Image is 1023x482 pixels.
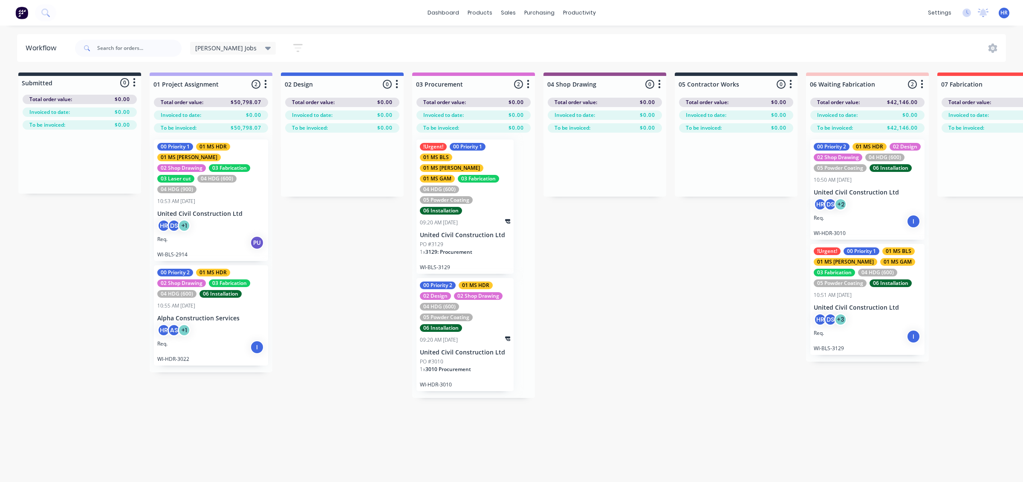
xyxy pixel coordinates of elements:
img: Factory [15,6,28,19]
div: 00 Priority 2 [157,269,193,276]
div: 06 Installation [420,324,462,332]
div: 02 Shop Drawing [454,292,503,300]
span: $0.00 [902,111,918,119]
div: productivity [559,6,600,19]
div: 01 MS BLS [420,154,452,161]
p: WI-HDR-3010 [814,230,921,236]
span: $0.00 [377,99,393,106]
span: Total order value: [292,99,335,106]
span: Invoiced to date: [948,111,989,119]
p: WI-HDR-3010 [420,381,510,388]
span: 3010 Procurement [425,366,471,373]
div: 00 Priority 101 MS HDR01 MS [PERSON_NAME]02 Shop Drawing03 Fabrication03 Laser cut04 HDG (600)04 ... [154,139,268,261]
span: $0.00 [509,124,524,132]
div: 10:50 AM [DATE] [814,176,852,184]
div: 02 Design [890,143,921,151]
div: + 1 [178,324,191,337]
div: 01 MS GAM [880,258,915,266]
div: 05 Powder Coating [814,279,867,287]
div: 04 HDG (600) [865,154,905,161]
span: $42,146.00 [887,124,918,132]
span: $0.00 [509,99,524,106]
p: PO #3129 [420,241,443,248]
div: !Urgent!00 Priority 101 MS BLS01 MS [PERSON_NAME]01 MS GAM03 Fabrication04 HDG (600)05 Powder Coa... [416,139,514,274]
span: Total order value: [423,99,466,106]
div: 02 Shop Drawing [157,164,206,172]
span: Invoiced to date: [555,111,595,119]
div: HR [157,219,170,232]
div: 09:20 AM [DATE] [420,336,458,344]
div: 00 Priority 2 [420,282,456,289]
div: 05 Powder Coating [420,196,473,204]
div: 03 Fabrication [814,269,855,276]
span: HR [1000,9,1008,17]
span: $0.00 [115,108,130,116]
span: $0.00 [771,124,786,132]
div: sales [497,6,520,19]
div: 01 MS [PERSON_NAME] [157,154,221,161]
div: 05 Powder Coating [420,314,473,321]
div: 01 MS HDR [196,143,230,151]
div: 03 Fabrication [209,279,250,287]
span: $0.00 [640,99,655,106]
span: $0.00 [377,111,393,119]
div: 09:20 AM [DATE] [420,219,458,226]
div: + 1 [178,219,191,232]
div: 00 Priority 2 [814,143,850,151]
div: 00 Priority 1 [844,247,879,255]
span: $0.00 [115,96,130,103]
div: purchasing [520,6,559,19]
p: WI-BLS-3129 [420,264,510,270]
div: DS [168,219,180,232]
div: 01 MS HDR [852,143,887,151]
div: AS [168,324,180,337]
span: Invoiced to date: [161,111,201,119]
input: Search for orders... [97,40,182,57]
div: 05 Powder Coating [814,164,867,172]
span: To be invoiced: [817,124,853,132]
span: $0.00 [771,111,786,119]
p: WI-BLS-3129 [814,345,921,351]
p: WI-HDR-3022 [157,356,265,362]
span: Invoiced to date: [423,111,464,119]
p: WI-BLS-2914 [157,251,265,258]
div: !Urgent! [814,247,841,255]
span: $0.00 [115,121,130,129]
div: 00 Priority 201 MS HDR02 Design02 Shop Drawing04 HDG (600)05 Powder Coating06 Installation10:50 A... [810,139,925,240]
div: PU [250,236,264,250]
span: $0.00 [377,124,393,132]
p: United Civil Construction Ltd [420,349,510,356]
div: + 2 [834,198,847,211]
div: 04 HDG (600) [858,269,897,276]
div: 06 Installation [420,207,462,215]
span: Total order value: [686,99,728,106]
span: $50,798.07 [231,99,261,106]
span: Total order value: [948,99,991,106]
div: 03 Fabrication [209,164,250,172]
span: Invoiced to date: [292,111,332,119]
div: 04 HDG (600) [197,175,237,183]
p: Req. [814,329,824,337]
div: 06 Installation [199,290,242,298]
p: Alpha Construction Services [157,315,265,322]
p: United Civil Construction Ltd [814,304,921,311]
span: Invoiced to date: [686,111,726,119]
div: 06 Installation [870,164,912,172]
p: United Civil Construction Ltd [157,210,265,218]
span: $0.00 [509,111,524,119]
div: 00 Priority 1 [157,143,193,151]
div: products [463,6,497,19]
div: 01 MS HDR [459,282,493,289]
div: 01 MS HDR [196,269,230,276]
div: DS [824,198,837,211]
div: 10:55 AM [DATE] [157,302,195,310]
span: To be invoiced: [686,124,722,132]
div: !Urgent! [420,143,447,151]
div: I [250,340,264,354]
span: $0.00 [640,111,655,119]
div: I [907,330,920,343]
div: I [907,215,920,228]
div: HR [814,198,826,211]
p: Req. [157,235,168,243]
span: Total order value: [817,99,860,106]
